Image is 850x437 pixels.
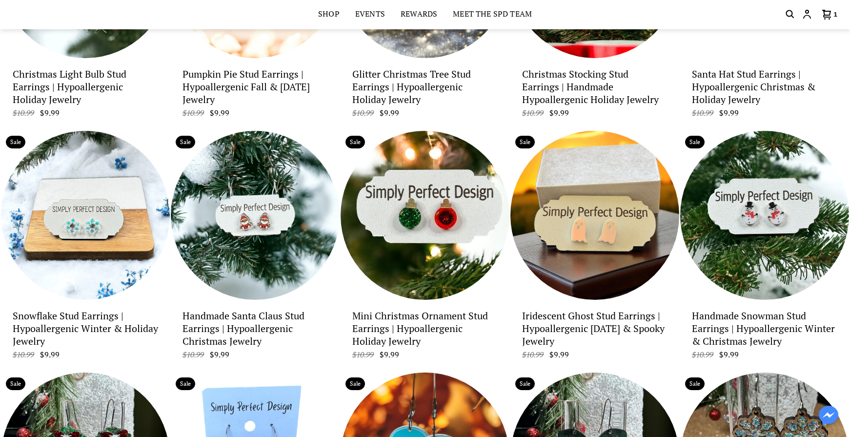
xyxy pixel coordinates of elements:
[680,131,849,300] a: Handmade Snowman Stud Earrings | Hypoallergenic Winter & Christmas Jewelry
[171,131,340,300] a: Handmade Santa Claus Stud Earrings | Hypoallergenic Christmas Jewelry
[352,349,378,360] span: $10.99
[522,310,668,348] p: Iridescent Ghost Stud Earrings | Hypoallergenic Halloween & Spooky Jewelry
[40,349,60,360] span: $9.99
[352,308,498,360] a: Mini Christmas Ornament Stud Earrings | Hypoallergenic Holiday Jewelry $10.99 $9.99
[719,107,739,118] span: $9.99
[719,349,739,360] span: $9.99
[352,66,498,118] a: Glitter Christmas Tree Stud Earrings | Hypoallergenic Holiday Jewelry $10.99 $9.99
[692,310,837,348] p: Handmade Snowman Stud Earrings | Hypoallergenic Winter & Christmas Jewelry
[692,308,837,360] a: Handmade Snowman Stud Earrings | Hypoallergenic Winter & Christmas Jewelry $10.99 $9.99
[355,8,385,21] a: Events
[453,8,532,21] a: Meet the SPD Team
[818,8,840,21] button: Cart icon
[522,349,547,360] span: $10.99
[549,349,569,360] span: $9.99
[522,308,668,360] a: Iridescent Ghost Stud Earrings | Hypoallergenic [DATE] & Spooky Jewelry $10.99 $9.99
[692,66,837,118] a: Santa Hat Stud Earrings | Hypoallergenic Christmas & Holiday Jewelry $10.99 $9.99
[352,310,498,348] p: Mini Christmas Ornament Stud Earrings | Hypoallergenic Holiday Jewelry
[352,107,378,118] span: $10.99
[182,310,328,348] p: Handmade Santa Claus Stud Earrings | Hypoallergenic Christmas Jewelry
[510,131,679,300] a: Iridescent Ghost Stud Earrings | Hypoallergenic Halloween & Spooky Jewelry
[1,131,170,300] a: Snowflake Stud Earrings | Hypoallergenic Winter & Holiday Jewelry
[210,107,229,118] span: $9.99
[522,68,668,106] p: Christmas Stocking Stud Earrings | Handmade Hypoallergenic Holiday Jewelry
[13,107,38,118] span: $10.99
[549,107,569,118] span: $9.99
[13,68,158,106] p: Christmas Light Bulb Stud Earrings | Hypoallergenic Holiday Jewelry
[834,11,837,18] span: 1
[13,310,158,348] p: Snowflake Stud Earrings | Hypoallergenic Winter & Holiday Jewelry
[380,349,399,360] span: $9.99
[182,107,208,118] span: $10.99
[210,349,229,360] span: $9.99
[784,8,796,21] button: Search
[318,8,340,21] a: Shop
[692,107,717,118] span: $10.99
[13,349,38,360] span: $10.99
[380,107,399,118] span: $9.99
[522,107,547,118] span: $10.99
[182,349,208,360] span: $10.99
[341,131,509,300] a: Mini Christmas Ornament Stud Earrings | Hypoallergenic Holiday Jewelry
[522,66,668,118] a: Christmas Stocking Stud Earrings | Handmade Hypoallergenic Holiday Jewelry $10.99 $9.99
[40,107,60,118] span: $9.99
[182,68,328,106] p: Pumpkin Pie Stud Earrings | Hypoallergenic Fall & Thanksgiving Jewelry
[182,308,328,360] a: Handmade Santa Claus Stud Earrings | Hypoallergenic Christmas Jewelry $10.99 $9.99
[352,68,498,106] p: Glitter Christmas Tree Stud Earrings | Hypoallergenic Holiday Jewelry
[401,8,437,21] a: Rewards
[801,8,813,21] button: Customer account
[182,66,328,118] a: Pumpkin Pie Stud Earrings | Hypoallergenic Fall & [DATE] Jewelry $10.99 $9.99
[692,68,837,106] p: Santa Hat Stud Earrings | Hypoallergenic Christmas & Holiday Jewelry
[13,66,158,118] a: Christmas Light Bulb Stud Earrings | Hypoallergenic Holiday Jewelry $10.99 $9.99
[692,349,717,360] span: $10.99
[13,308,158,360] a: Snowflake Stud Earrings | Hypoallergenic Winter & Holiday Jewelry $10.99 $9.99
